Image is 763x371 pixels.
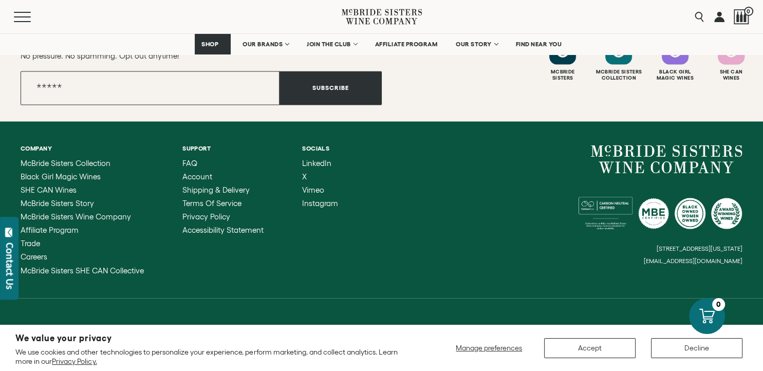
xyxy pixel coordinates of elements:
[302,159,331,168] span: LinkedIn
[544,338,636,358] button: Accept
[375,41,438,48] span: AFFILIATE PROGRAM
[509,34,569,54] a: FIND NEAR YOU
[52,357,97,365] a: Privacy Policy.
[182,172,212,181] span: Account
[712,298,725,311] div: 0
[21,173,144,181] a: Black Girl Magic Wines
[201,41,219,48] span: SHOP
[592,69,645,81] div: Mcbride Sisters Collection
[195,34,231,54] a: SHOP
[704,38,758,81] a: Follow SHE CAN Wines on Instagram She CanWines
[302,186,338,194] a: Vimeo
[182,186,264,194] a: Shipping & Delivery
[302,159,338,168] a: LinkedIn
[182,159,264,168] a: FAQ
[21,226,144,234] a: Affiliate Program
[21,199,144,208] a: McBride Sisters Story
[456,344,522,352] span: Manage preferences
[302,199,338,208] a: Instagram
[182,199,264,208] a: Terms of Service
[21,159,144,168] a: McBride Sisters Collection
[651,338,742,358] button: Decline
[307,41,351,48] span: JOIN THE CLUB
[302,172,307,181] span: X
[648,38,702,81] a: Follow Black Girl Magic Wines on Instagram Black GirlMagic Wines
[300,34,363,54] a: JOIN THE CLUB
[21,226,79,234] span: Affiliate Program
[182,213,264,221] a: Privacy Policy
[21,185,77,194] span: SHE CAN Wines
[536,38,589,81] a: Follow McBride Sisters on Instagram McbrideSisters
[21,172,101,181] span: Black Girl Magic Wines
[592,38,645,81] a: Follow McBride Sisters Collection on Instagram Mcbride SistersCollection
[21,71,280,105] input: Email
[744,7,753,16] span: 0
[236,34,295,54] a: OUR BRANDS
[15,334,413,343] h2: We value your privacy
[21,266,144,274] a: McBride Sisters SHE CAN Collective
[15,347,413,366] p: We use cookies and other technologies to personalize your experience, perform marketing, and coll...
[368,34,444,54] a: AFFILIATE PROGRAM
[182,185,250,194] span: Shipping & Delivery
[21,252,47,261] span: Careers
[21,212,131,221] span: McBride Sisters Wine Company
[243,41,283,48] span: OUR BRANDS
[450,338,529,358] button: Manage preferences
[591,145,742,174] a: McBride Sisters Wine Company
[648,69,702,81] div: Black Girl Magic Wines
[704,69,758,81] div: She Can Wines
[182,159,197,168] span: FAQ
[280,71,382,105] button: Subscribe
[5,243,15,289] div: Contact Us
[21,199,94,208] span: McBride Sisters Story
[14,12,51,22] button: Mobile Menu Trigger
[657,245,742,252] small: [STREET_ADDRESS][US_STATE]
[21,253,144,261] a: Careers
[182,173,264,181] a: Account
[302,173,338,181] a: X
[644,257,742,265] small: [EMAIL_ADDRESS][DOMAIN_NAME]
[21,159,110,168] span: McBride Sisters Collection
[182,212,230,221] span: Privacy Policy
[516,41,562,48] span: FIND NEAR YOU
[21,239,144,248] a: Trade
[182,226,264,234] a: Accessibility Statement
[21,213,144,221] a: McBride Sisters Wine Company
[21,239,40,248] span: Trade
[302,185,324,194] span: Vimeo
[456,41,492,48] span: OUR STORY
[182,199,241,208] span: Terms of Service
[536,69,589,81] div: Mcbride Sisters
[449,34,504,54] a: OUR STORY
[21,186,144,194] a: SHE CAN Wines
